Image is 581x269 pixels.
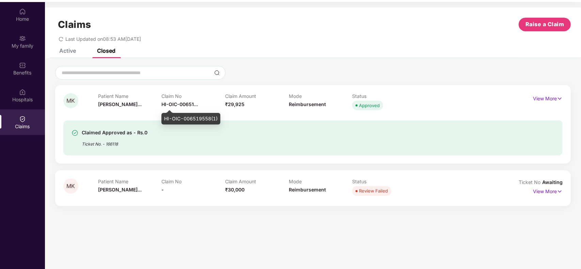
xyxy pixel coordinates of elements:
span: HI-OIC-00651... [161,101,198,107]
span: Last Updated on 08:53 AM[DATE] [65,36,141,42]
h1: Claims [58,19,91,30]
div: HI-OIC-006519558(1) [161,113,220,124]
img: svg+xml;base64,PHN2ZyBpZD0iSG9tZSIgeG1sbnM9Imh0dHA6Ly93d3cudzMub3JnLzIwMDAvc3ZnIiB3aWR0aD0iMjAiIG... [19,8,26,15]
p: Status [352,179,416,184]
img: svg+xml;base64,PHN2ZyB4bWxucz0iaHR0cDovL3d3dy53My5vcmcvMjAwMC9zdmciIHdpZHRoPSIxNyIgaGVpZ2h0PSIxNy... [557,188,563,195]
span: - [161,187,164,192]
span: redo [59,36,63,42]
img: svg+xml;base64,PHN2ZyBpZD0iSG9zcGl0YWxzIiB4bWxucz0iaHR0cDovL3d3dy53My5vcmcvMjAwMC9zdmciIHdpZHRoPS... [19,89,26,96]
div: Review Failed [359,187,388,194]
span: ₹30,000 [225,187,245,192]
p: Claim Amount [225,179,289,184]
span: Reimbursement [289,187,326,192]
p: View More [533,93,563,102]
img: svg+xml;base64,PHN2ZyBpZD0iU3VjY2Vzcy0zMngzMiIgeG1sbnM9Imh0dHA6Ly93d3cudzMub3JnLzIwMDAvc3ZnIiB3aW... [72,130,78,136]
img: svg+xml;base64,PHN2ZyBpZD0iQmVuZWZpdHMiIHhtbG5zPSJodHRwOi8vd3d3LnczLm9yZy8yMDAwL3N2ZyIgd2lkdGg9Ij... [19,62,26,69]
span: MK [67,98,75,104]
div: Ticket No. - 166118 [82,137,147,147]
span: MK [67,183,75,189]
div: Active [59,47,76,54]
p: Claim No [161,179,225,184]
span: Raise a Claim [525,20,564,29]
img: svg+xml;base64,PHN2ZyBpZD0iU2VhcmNoLTMyeDMyIiB4bWxucz0iaHR0cDovL3d3dy53My5vcmcvMjAwMC9zdmciIHdpZH... [214,70,220,75]
span: ₹29,925 [225,101,245,107]
p: Claim No [161,93,225,99]
p: View More [533,186,563,195]
div: Claimed Approved as - Rs.0 [82,129,147,137]
span: [PERSON_NAME]... [98,101,142,107]
span: [PERSON_NAME]... [98,187,142,192]
span: Reimbursement [289,101,326,107]
p: Patient Name [98,179,162,184]
p: Mode [289,93,352,99]
div: Approved [359,102,380,109]
img: svg+xml;base64,PHN2ZyB3aWR0aD0iMjAiIGhlaWdodD0iMjAiIHZpZXdCb3g9IjAgMCAyMCAyMCIgZmlsbD0ibm9uZSIgeG... [19,35,26,42]
p: Patient Name [98,93,162,99]
span: Awaiting [542,179,563,185]
img: svg+xml;base64,PHN2ZyBpZD0iQ2xhaW0iIHhtbG5zPSJodHRwOi8vd3d3LnczLm9yZy8yMDAwL3N2ZyIgd2lkdGg9IjIwIi... [19,116,26,122]
img: svg+xml;base64,PHN2ZyB4bWxucz0iaHR0cDovL3d3dy53My5vcmcvMjAwMC9zdmciIHdpZHRoPSIxNyIgaGVpZ2h0PSIxNy... [557,95,563,102]
span: Ticket No [519,179,542,185]
p: Status [352,93,416,99]
p: Claim Amount [225,93,289,99]
button: Raise a Claim [519,18,571,31]
div: Closed [97,47,115,54]
p: Mode [289,179,352,184]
